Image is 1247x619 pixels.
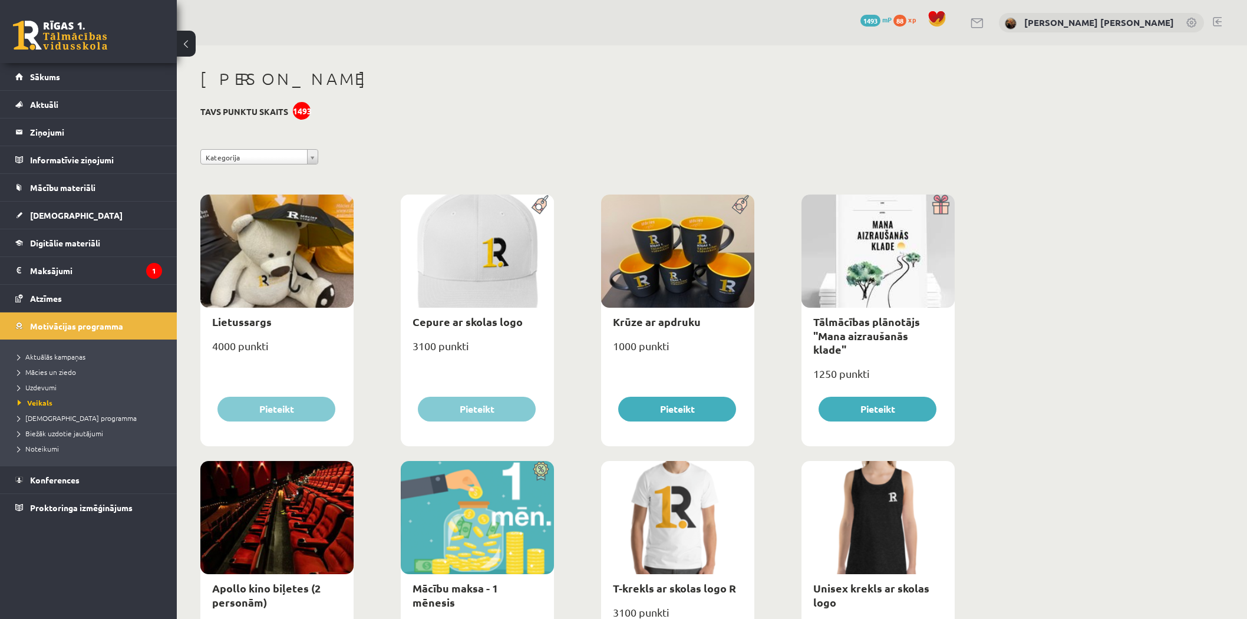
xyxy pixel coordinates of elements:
a: Apollo kino biļetes (2 personām) [212,581,321,608]
span: Proktoringa izmēģinājums [30,502,133,513]
span: Konferences [30,475,80,485]
legend: Informatīvie ziņojumi [30,146,162,173]
img: Populāra prece [728,195,754,215]
a: T-krekls ar skolas logo R [613,581,736,595]
a: Aktuāli [15,91,162,118]
div: 1250 punkti [801,364,955,393]
legend: Ziņojumi [30,118,162,146]
a: Informatīvie ziņojumi [15,146,162,173]
a: Proktoringa izmēģinājums [15,494,162,521]
legend: Maksājumi [30,257,162,284]
a: Kategorija [200,149,318,164]
span: mP [882,15,892,24]
span: Sākums [30,71,60,82]
span: Atzīmes [30,293,62,304]
span: Motivācijas programma [30,321,123,331]
img: Pēteris Anatolijs Drazlovskis [1005,18,1017,29]
a: Sākums [15,63,162,90]
span: Mācies un ziedo [18,367,76,377]
img: Populāra prece [527,195,554,215]
span: Digitālie materiāli [30,238,100,248]
span: Uzdevumi [18,383,57,392]
span: 1493 [860,15,880,27]
a: Ziņojumi [15,118,162,146]
a: Biežāk uzdotie jautājumi [18,428,165,439]
a: Lietussargs [212,315,272,328]
div: 1000 punkti [601,336,754,366]
a: 1493 mP [860,15,892,24]
div: 1493 [293,102,311,120]
a: Veikals [18,397,165,408]
a: Digitālie materiāli [15,229,162,256]
a: [DEMOGRAPHIC_DATA] [15,202,162,229]
button: Pieteikt [819,397,936,422]
img: Dāvana ar pārsteigumu [928,195,955,215]
div: 3100 punkti [401,336,554,366]
button: Pieteikt [418,397,536,422]
a: Mācies un ziedo [18,367,165,377]
a: Motivācijas programma [15,312,162,340]
span: Biežāk uzdotie jautājumi [18,429,103,438]
a: Konferences [15,466,162,493]
button: Pieteikt [217,397,335,422]
a: Krūze ar apdruku [613,315,701,328]
span: Noteikumi [18,444,59,453]
span: Veikals [18,398,52,407]
a: Mācību maksa - 1 mēnesis [413,581,498,608]
h1: [PERSON_NAME] [200,69,955,89]
a: Uzdevumi [18,382,165,393]
span: [DEMOGRAPHIC_DATA] [30,210,123,220]
span: xp [908,15,916,24]
a: Cepure ar skolas logo [413,315,523,328]
span: Aktuāli [30,99,58,110]
img: Atlaide [527,461,554,481]
span: Kategorija [206,150,302,165]
a: Tālmācības plānotājs "Mana aizraušanās klade" [813,315,920,356]
a: 88 xp [893,15,922,24]
a: Maksājumi1 [15,257,162,284]
button: Pieteikt [618,397,736,422]
div: 4000 punkti [200,336,354,366]
a: [PERSON_NAME] [PERSON_NAME] [1024,17,1174,28]
a: Noteikumi [18,443,165,454]
a: [DEMOGRAPHIC_DATA] programma [18,413,165,423]
i: 1 [146,263,162,279]
a: Unisex krekls ar skolas logo [813,581,929,608]
span: [DEMOGRAPHIC_DATA] programma [18,413,137,423]
span: 88 [893,15,906,27]
a: Mācību materiāli [15,174,162,201]
span: Aktuālās kampaņas [18,352,85,361]
a: Rīgas 1. Tālmācības vidusskola [13,21,107,50]
a: Atzīmes [15,285,162,312]
span: Mācību materiāli [30,182,95,193]
h3: Tavs punktu skaits [200,107,288,117]
a: Aktuālās kampaņas [18,351,165,362]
